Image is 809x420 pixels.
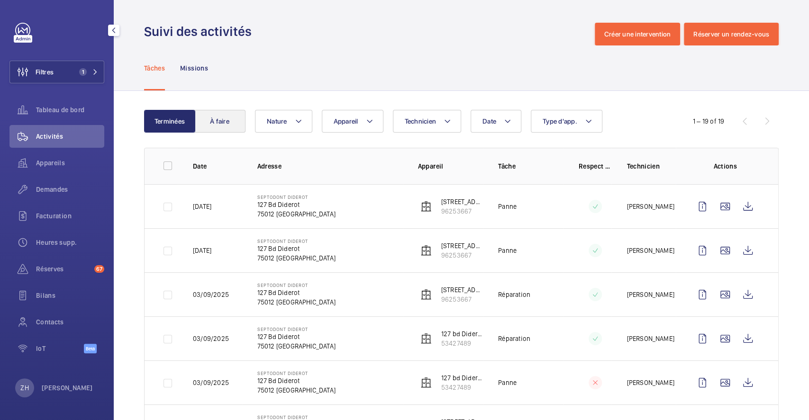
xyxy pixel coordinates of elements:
[257,370,336,376] p: Septodont DIDEROT
[257,385,336,395] p: 75012 [GEOGRAPHIC_DATA]
[441,373,483,383] p: 127 bd Diderot
[36,67,54,77] span: Filtres
[498,334,530,343] p: Réparation
[84,344,97,353] span: Beta
[627,378,674,387] p: [PERSON_NAME]
[441,383,483,392] p: 53427489
[180,63,208,73] p: Missions
[36,317,104,327] span: Contacts
[255,110,312,133] button: Nature
[267,117,287,125] span: Nature
[79,68,87,76] span: 1
[20,383,28,393] p: ZH
[420,245,432,256] img: elevator.svg
[543,117,577,125] span: Type d'app.
[498,378,517,387] p: Panne
[627,161,676,171] p: Technicien
[627,246,674,255] p: [PERSON_NAME]
[9,61,104,83] button: Filtres1
[193,290,229,299] p: 03/09/2025
[257,238,336,244] p: Septodont DIDEROT
[193,161,242,171] p: Date
[498,290,530,299] p: Réparation
[498,246,517,255] p: Panne
[36,264,91,274] span: Réserves
[498,202,517,211] p: Panne
[627,334,674,343] p: [PERSON_NAME]
[257,341,336,351] p: 75012 [GEOGRAPHIC_DATA]
[420,377,432,388] img: elevator.svg
[322,110,383,133] button: Appareil
[257,200,336,209] p: 127 Bd Diderot
[257,376,336,385] p: 127 Bd Diderot
[36,105,104,115] span: Tableau de bord
[441,295,483,304] p: 96253667
[193,378,229,387] p: 03/09/2025
[334,117,358,125] span: Appareil
[193,202,211,211] p: [DATE]
[441,285,483,295] p: [STREET_ADDRESS]
[595,23,681,45] button: Créer une intervention
[36,132,104,141] span: Activités
[693,116,724,126] div: 1 – 19 of 19
[94,265,104,273] span: 67
[471,110,521,133] button: Date
[405,117,436,125] span: Technicien
[531,110,602,133] button: Type d'app.
[257,209,336,219] p: 75012 [GEOGRAPHIC_DATA]
[257,282,336,288] p: Septodont DIDEROT
[420,289,432,300] img: elevator.svg
[579,161,612,171] p: Respect délai
[482,117,496,125] span: Date
[420,201,432,212] img: elevator.svg
[193,334,229,343] p: 03/09/2025
[393,110,462,133] button: Technicien
[627,202,674,211] p: [PERSON_NAME]
[418,161,483,171] p: Appareil
[420,333,432,344] img: elevator.svg
[441,329,483,339] p: 127 bd Diderot
[193,246,211,255] p: [DATE]
[144,63,165,73] p: Tâches
[257,332,336,341] p: 127 Bd Diderot
[144,23,257,40] h1: Suivi des activités
[684,23,779,45] button: Réserver un rendez-vous
[257,253,336,263] p: 75012 [GEOGRAPHIC_DATA]
[627,290,674,299] p: [PERSON_NAME]
[441,197,483,206] p: [STREET_ADDRESS]
[36,185,104,194] span: Demandes
[257,297,336,307] p: 75012 [GEOGRAPHIC_DATA]
[441,241,483,250] p: [STREET_ADDRESS]
[36,291,104,300] span: Bilans
[257,326,336,332] p: Septodont DIDEROT
[257,414,336,420] p: Septodont DIDEROT
[42,383,93,393] p: [PERSON_NAME]
[257,288,336,297] p: 127 Bd Diderot
[36,158,104,168] span: Appareils
[498,161,564,171] p: Tâche
[441,206,483,216] p: 96253667
[257,161,403,171] p: Adresse
[257,244,336,253] p: 127 Bd Diderot
[441,250,483,260] p: 96253667
[691,161,759,171] p: Actions
[36,211,104,221] span: Facturation
[257,194,336,200] p: Septodont DIDEROT
[36,344,84,353] span: IoT
[441,339,483,348] p: 53427489
[144,110,195,133] button: Terminées
[194,110,245,133] button: À faire
[36,238,104,247] span: Heures supp.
